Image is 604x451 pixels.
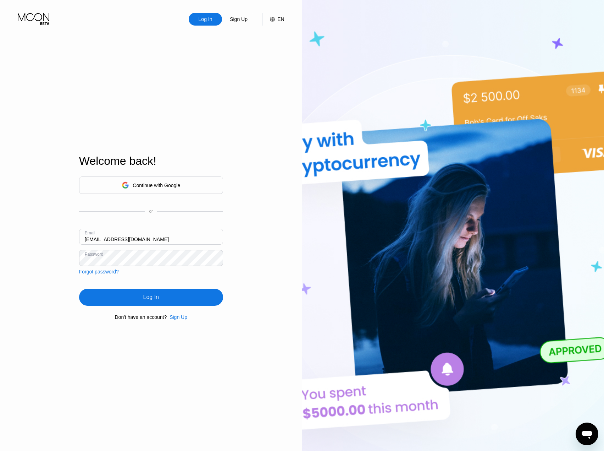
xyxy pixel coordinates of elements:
div: Welcome back! [79,154,223,168]
div: Don't have an account? [115,314,167,320]
div: Forgot password? [79,269,119,275]
div: Sign Up [222,13,255,26]
div: Continue with Google [79,176,223,194]
div: Sign Up [170,314,187,320]
div: Log In [198,16,213,23]
div: or [149,209,153,214]
div: Continue with Google [133,183,180,188]
div: Password [85,252,104,257]
div: Log In [79,289,223,306]
div: Log In [189,13,222,26]
div: Email [85,230,95,235]
div: EN [262,13,284,26]
div: Sign Up [167,314,187,320]
div: EN [277,16,284,22]
iframe: Button to launch messaging window [576,423,598,445]
div: Sign Up [229,16,248,23]
div: Log In [143,294,159,301]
